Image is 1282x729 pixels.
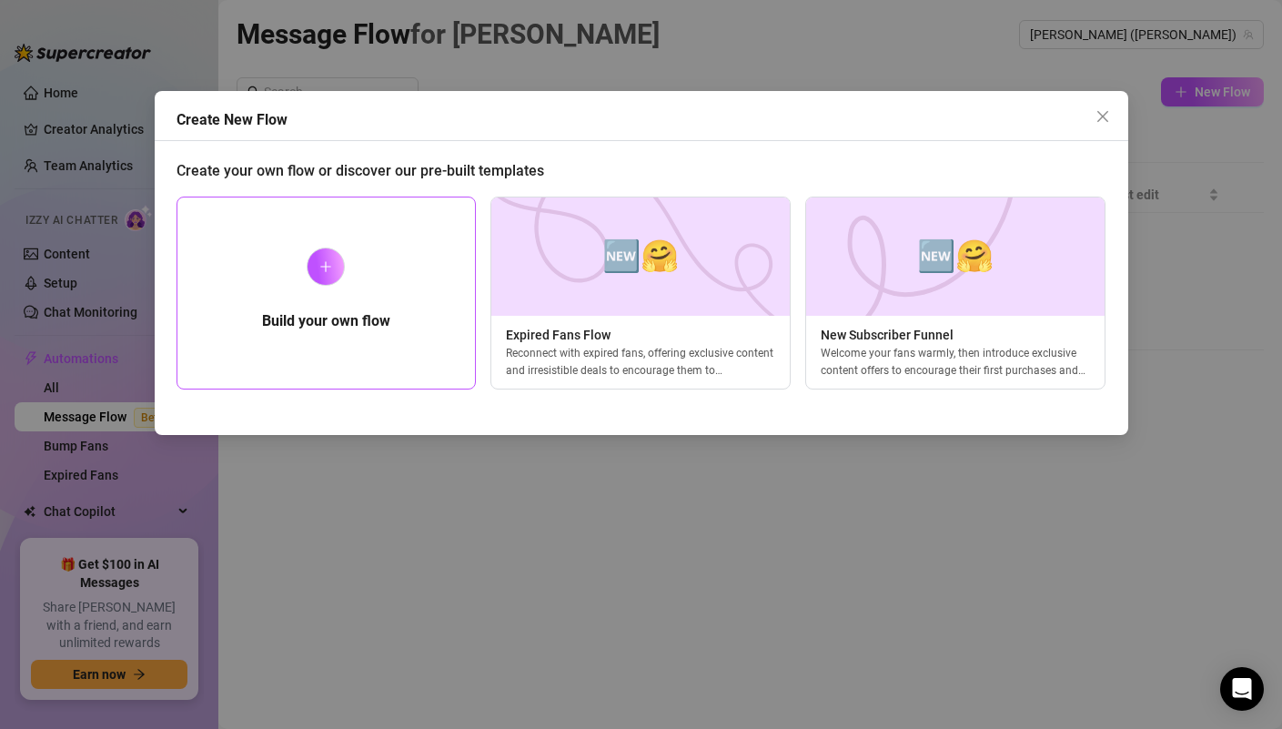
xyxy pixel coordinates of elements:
[1088,102,1117,131] button: Close
[1220,667,1264,711] div: Open Intercom Messenger
[319,260,332,273] span: plus
[806,345,1105,378] div: Welcome your fans warmly, then introduce exclusive content offers to encourage their first purcha...
[491,325,790,345] span: Expired Fans Flow
[806,325,1105,345] span: New Subscriber Funnel
[177,162,544,179] span: Create your own flow or discover our pre-built templates
[1095,109,1110,124] span: close
[262,310,390,332] h5: Build your own flow
[917,232,994,280] span: 🆕🤗
[491,345,790,378] div: Reconnect with expired fans, offering exclusive content and irresistible deals to encourage them ...
[602,232,679,280] span: 🆕🤗
[1088,109,1117,124] span: Close
[177,109,1128,131] div: Create New Flow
